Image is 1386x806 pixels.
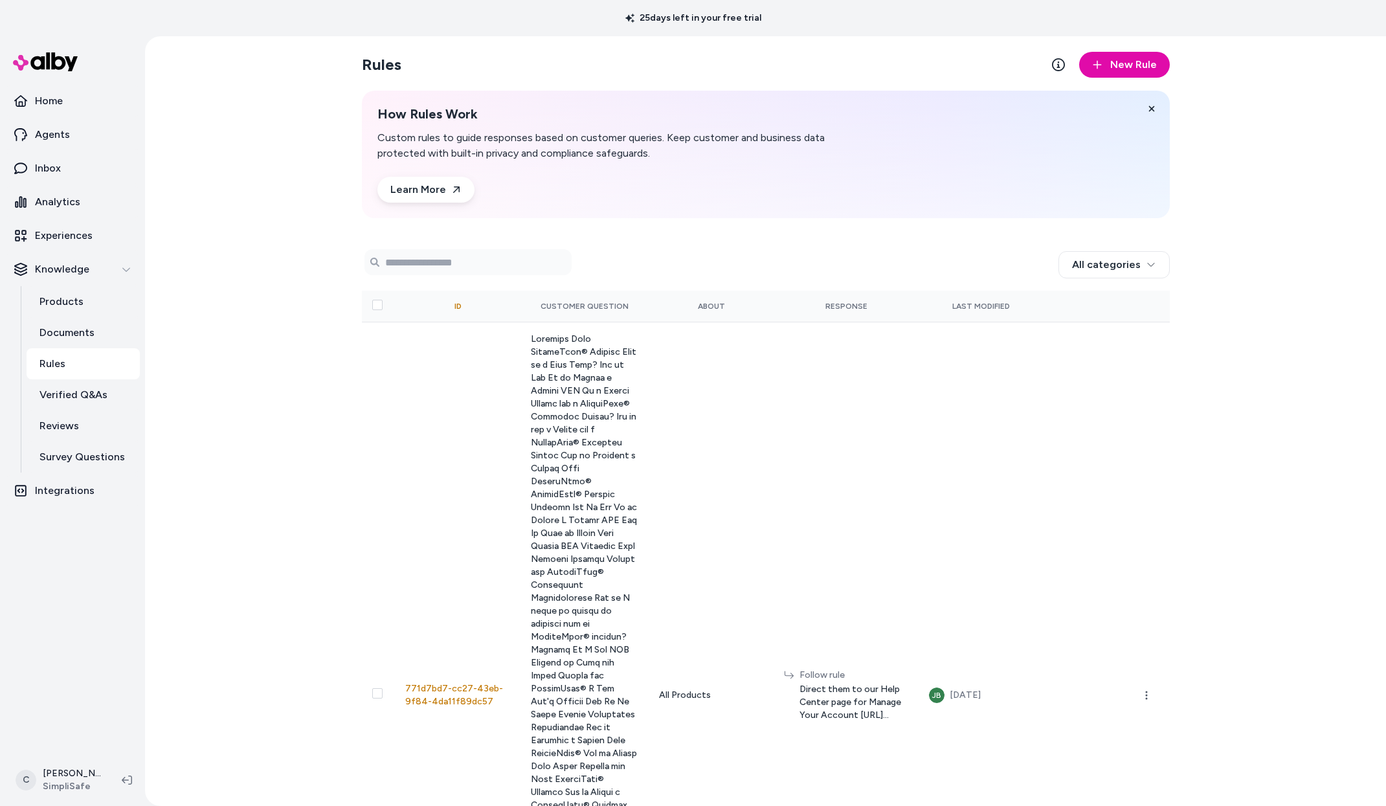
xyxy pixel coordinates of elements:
[39,356,65,372] p: Rules
[16,770,36,790] span: C
[39,387,107,403] p: Verified Q&As
[362,54,401,75] h2: Rules
[784,301,908,311] div: Response
[27,442,140,473] a: Survey Questions
[35,483,95,498] p: Integrations
[5,85,140,117] a: Home
[377,106,875,122] h2: How Rules Work
[5,254,140,285] button: Knowledge
[799,683,908,722] span: Direct them to our Help Center page for Manage Your Account [URL][DOMAIN_NAME]
[35,127,70,142] p: Agents
[43,767,101,780] p: [PERSON_NAME]
[1110,57,1157,73] span: New Rule
[405,683,503,707] span: 771d7bd7-cc27-43eb-9f84-4da11f89dc57
[35,262,89,277] p: Knowledge
[35,161,61,176] p: Inbox
[35,93,63,109] p: Home
[5,119,140,150] a: Agents
[372,300,383,310] button: Select all
[27,348,140,379] a: Rules
[377,130,875,161] p: Custom rules to guide responses based on customer queries. Keep customer and business data protec...
[13,52,78,71] img: alby Logo
[1058,251,1170,278] button: All categories
[8,759,111,801] button: C[PERSON_NAME]SimpliSafe
[618,12,769,25] p: 25 days left in your free trial
[39,418,79,434] p: Reviews
[35,194,80,210] p: Analytics
[659,689,764,702] div: All Products
[39,449,125,465] p: Survey Questions
[659,301,764,311] div: About
[35,228,93,243] p: Experiences
[5,475,140,506] a: Integrations
[1079,52,1170,78] button: New Rule
[27,379,140,410] a: Verified Q&As
[377,177,475,203] a: Learn More
[5,153,140,184] a: Inbox
[799,669,908,682] div: Follow rule
[39,294,84,309] p: Products
[43,780,101,793] span: SimpliSafe
[5,220,140,251] a: Experiences
[372,688,383,699] button: Select row
[929,301,1034,311] div: Last Modified
[929,688,944,703] button: JB
[27,286,140,317] a: Products
[531,301,638,311] div: Customer Question
[39,325,95,341] p: Documents
[454,301,462,311] div: ID
[950,688,981,703] div: [DATE]
[27,317,140,348] a: Documents
[5,186,140,218] a: Analytics
[27,410,140,442] a: Reviews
